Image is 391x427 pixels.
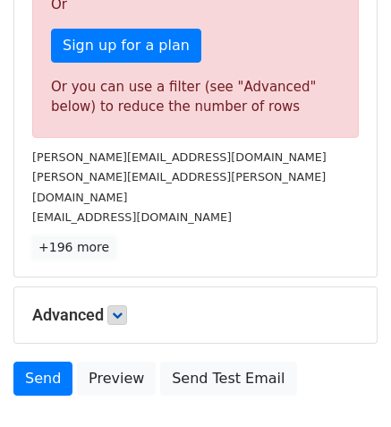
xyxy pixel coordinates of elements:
[302,341,391,427] iframe: Chat Widget
[51,29,201,63] a: Sign up for a plan
[160,362,296,396] a: Send Test Email
[32,170,326,204] small: [PERSON_NAME][EMAIL_ADDRESS][PERSON_NAME][DOMAIN_NAME]
[302,341,391,427] div: Widget de chat
[32,305,359,325] h5: Advanced
[32,210,232,224] small: [EMAIL_ADDRESS][DOMAIN_NAME]
[51,77,340,117] div: Or you can use a filter (see "Advanced" below) to reduce the number of rows
[32,236,115,259] a: +196 more
[32,150,327,164] small: [PERSON_NAME][EMAIL_ADDRESS][DOMAIN_NAME]
[77,362,156,396] a: Preview
[13,362,72,396] a: Send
